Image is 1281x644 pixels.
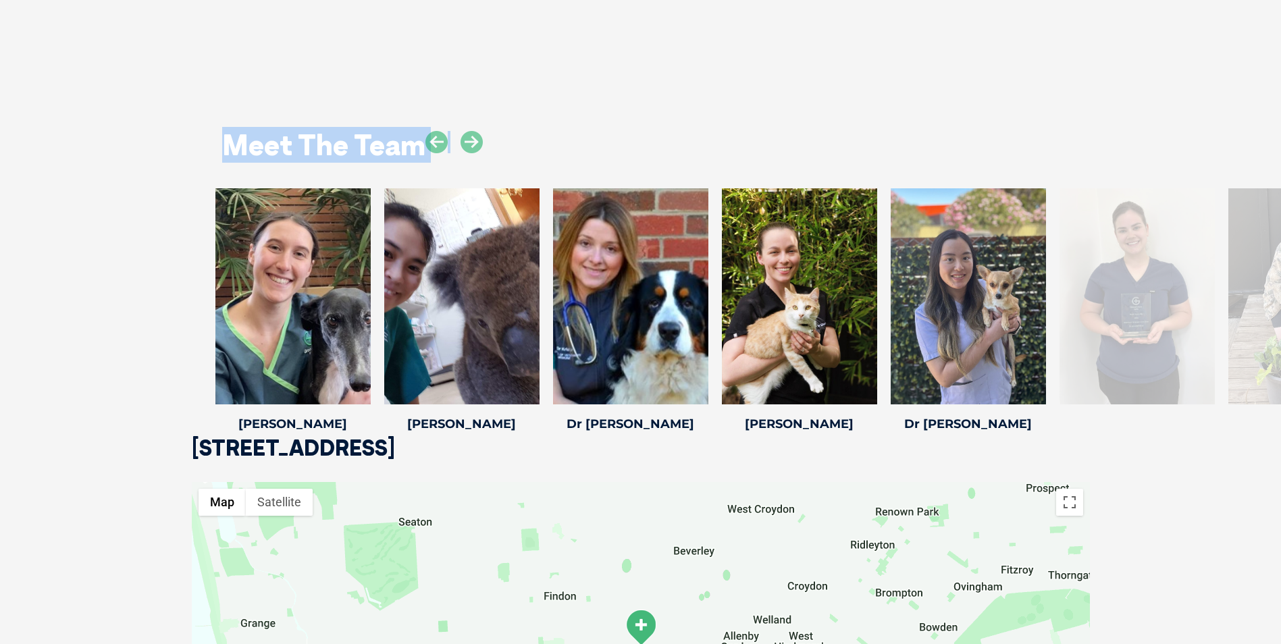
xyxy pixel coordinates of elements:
[553,418,708,430] h4: Dr [PERSON_NAME]
[1056,489,1083,516] button: Toggle fullscreen view
[891,418,1046,430] h4: Dr [PERSON_NAME]
[246,489,313,516] button: Show satellite imagery
[215,418,371,430] h4: [PERSON_NAME]
[199,489,246,516] button: Show street map
[384,418,540,430] h4: [PERSON_NAME]
[222,131,425,159] h2: Meet The Team
[722,418,877,430] h4: [PERSON_NAME]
